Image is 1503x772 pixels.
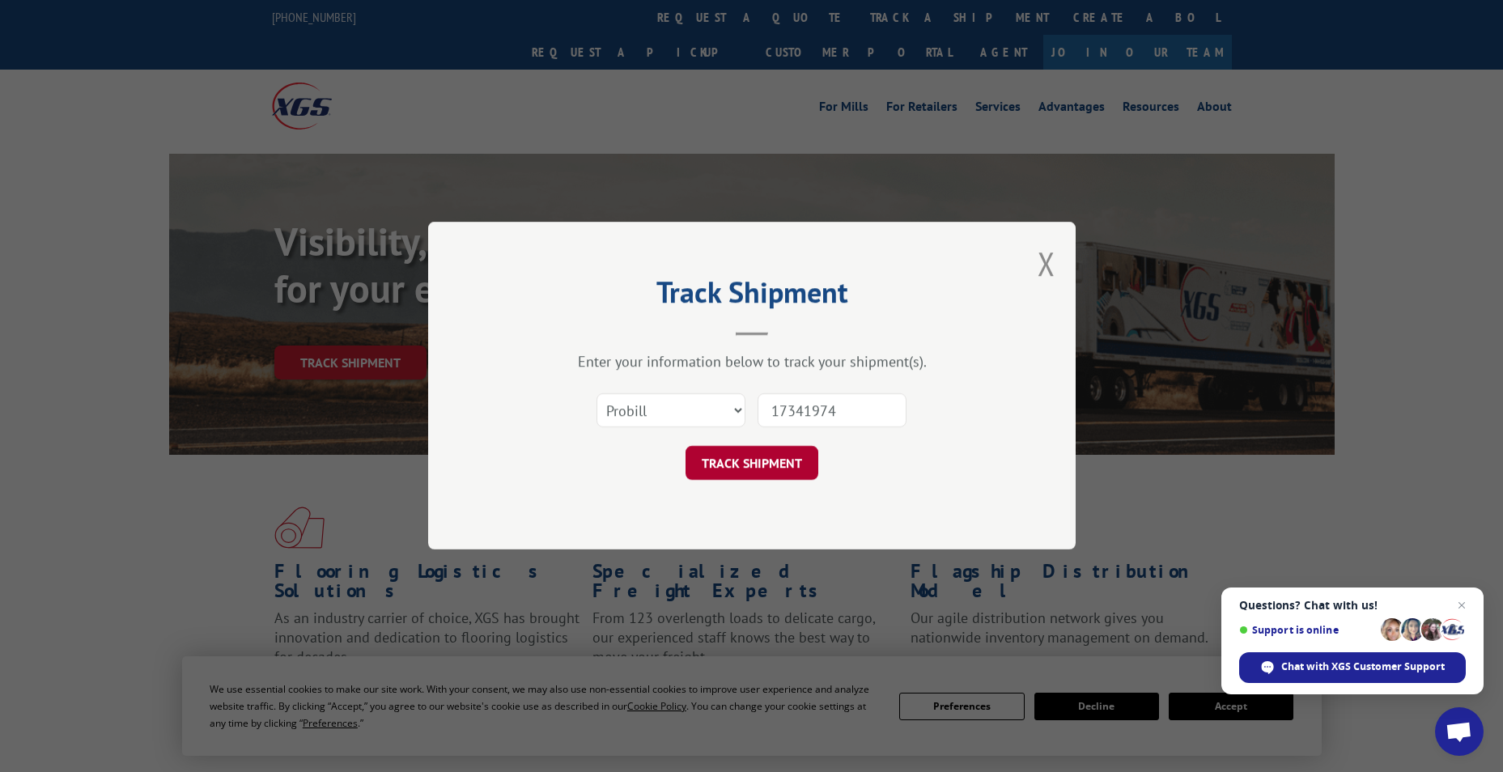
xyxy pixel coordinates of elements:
[1435,707,1484,756] div: Open chat
[1239,599,1466,612] span: Questions? Chat with us!
[509,353,995,371] div: Enter your information below to track your shipment(s).
[686,447,818,481] button: TRACK SHIPMENT
[758,394,906,428] input: Number(s)
[509,281,995,312] h2: Track Shipment
[1452,596,1471,615] span: Close chat
[1281,660,1445,674] span: Chat with XGS Customer Support
[1038,242,1055,285] button: Close modal
[1239,624,1375,636] span: Support is online
[1239,652,1466,683] div: Chat with XGS Customer Support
